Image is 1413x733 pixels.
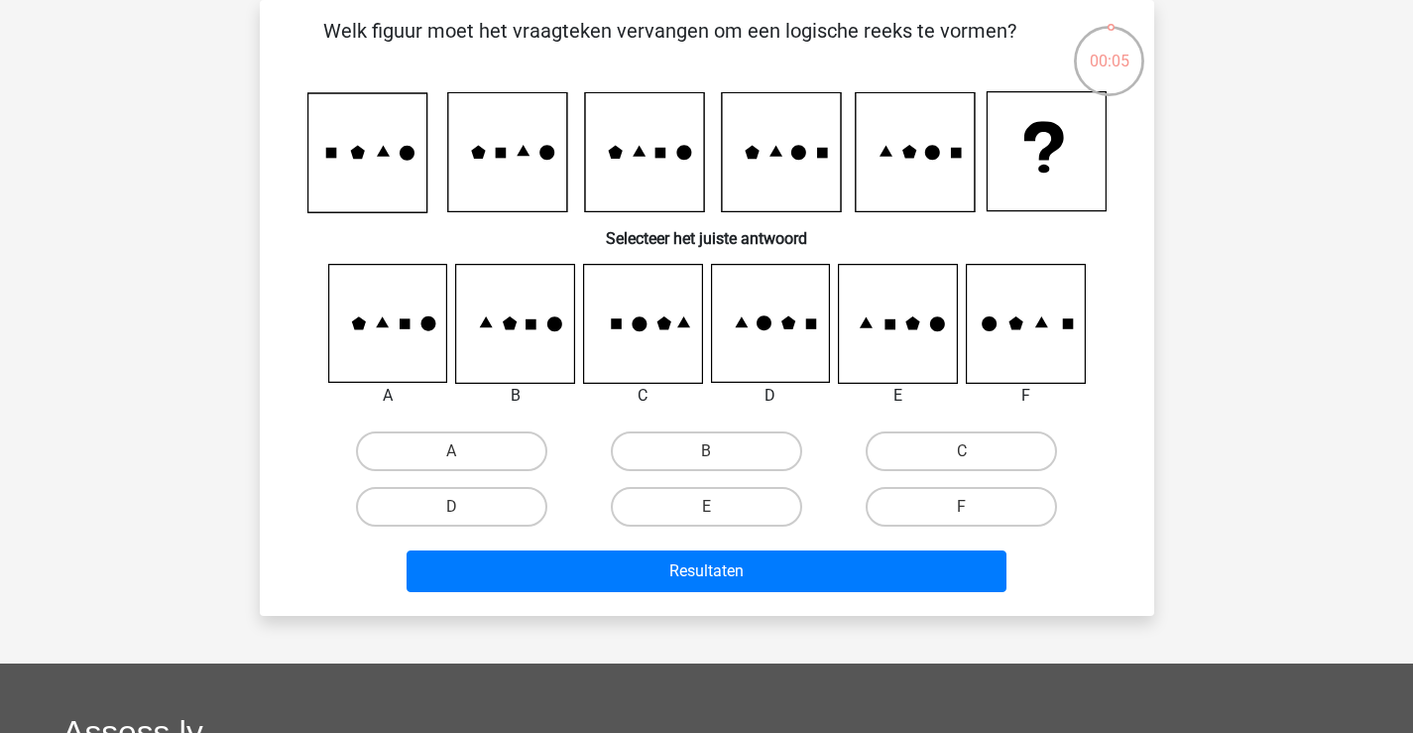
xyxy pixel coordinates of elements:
[313,384,463,408] div: A
[356,431,547,471] label: A
[696,384,846,408] div: D
[1072,24,1146,73] div: 00:05
[823,384,973,408] div: E
[951,384,1101,408] div: F
[356,487,547,527] label: D
[407,550,1006,592] button: Resultaten
[440,384,590,408] div: B
[568,384,718,408] div: C
[611,487,802,527] label: E
[611,431,802,471] label: B
[292,16,1048,75] p: Welk figuur moet het vraagteken vervangen om een logische reeks te vormen?
[866,431,1057,471] label: C
[292,213,1122,248] h6: Selecteer het juiste antwoord
[866,487,1057,527] label: F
